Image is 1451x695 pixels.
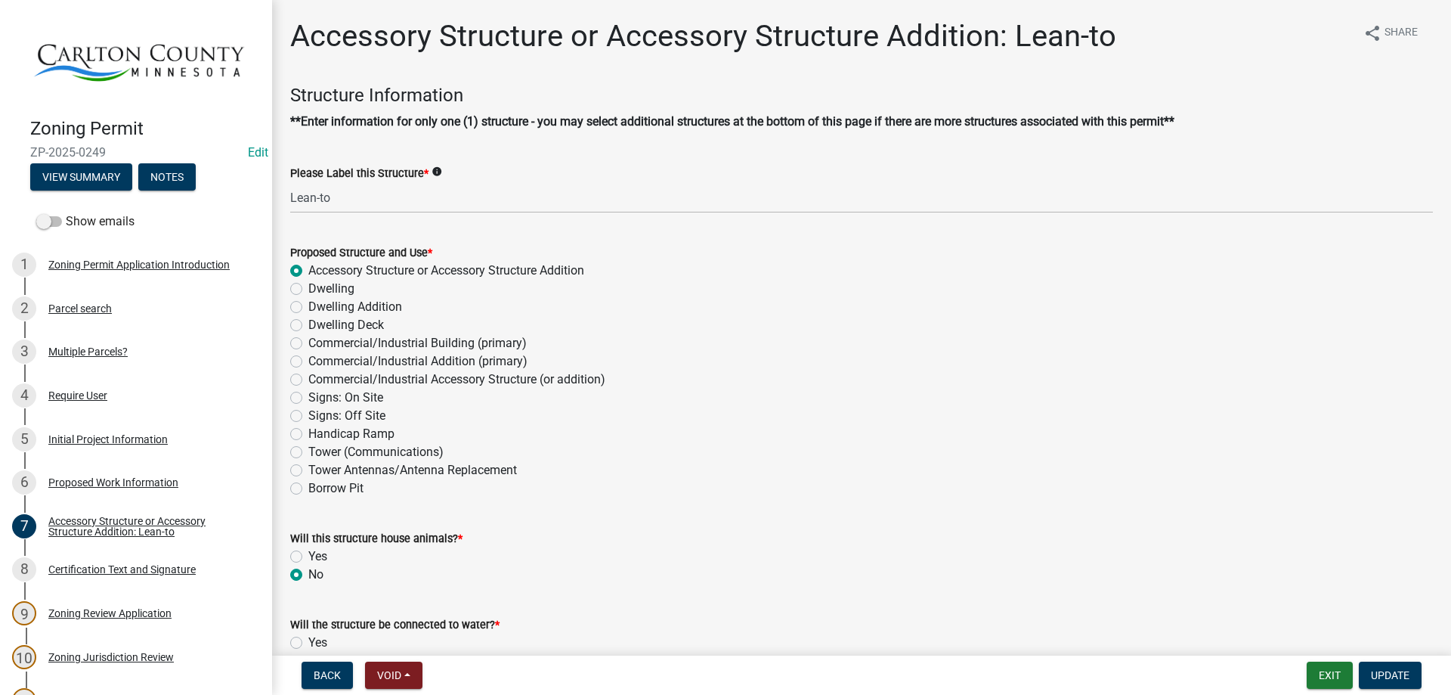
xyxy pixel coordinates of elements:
[48,390,107,401] div: Require User
[30,163,132,191] button: View Summary
[308,479,364,498] label: Borrow Pit
[290,114,1174,129] strong: **Enter information for only one (1) structure - you may select additional structures at the bott...
[290,534,463,545] label: Will this structure house animals?
[48,303,112,314] div: Parcel search
[314,669,341,681] span: Back
[12,470,36,495] div: 6
[48,346,128,357] div: Multiple Parcels?
[48,259,230,270] div: Zoning Permit Application Introduction
[308,566,323,584] label: No
[30,172,132,185] wm-modal-confirm: Summary
[12,514,36,538] div: 7
[1371,669,1409,681] span: Update
[302,662,353,689] button: Back
[48,477,178,488] div: Proposed Work Information
[30,145,242,160] span: ZP-2025-0249
[308,334,527,352] label: Commercial/Industrial Building (primary)
[308,298,402,316] label: Dwelling Addition
[138,172,196,185] wm-modal-confirm: Notes
[290,620,500,631] label: Will the structure be connected to water?
[290,248,432,259] label: Proposed Structure and Use
[12,601,36,625] div: 9
[308,280,354,298] label: Dwelling
[12,557,36,582] div: 8
[248,145,268,160] wm-modal-confirm: Edit Application Number
[48,434,168,445] div: Initial Project Information
[377,669,401,681] span: Void
[308,316,384,334] label: Dwelling Deck
[1351,18,1430,48] button: shareShare
[308,443,444,461] label: Tower (Communications)
[138,163,196,191] button: Notes
[308,425,394,443] label: Handicap Ramp
[12,645,36,669] div: 10
[12,296,36,321] div: 2
[308,352,527,371] label: Commercial/Industrial Addition (primary)
[30,16,248,102] img: Carlton County, Minnesota
[308,371,605,389] label: Commercial/Industrial Accessory Structure (or addition)
[248,145,268,160] a: Edit
[1307,662,1353,689] button: Exit
[48,564,196,575] div: Certification Text and Signature
[308,461,517,479] label: Tower Antennas/Antenna Replacement
[432,166,442,177] i: info
[48,652,174,662] div: Zoning Jurisdiction Review
[48,608,172,619] div: Zoning Review Application
[12,340,36,364] div: 3
[308,548,327,566] label: Yes
[290,169,428,179] label: Please Label this Structure
[365,662,422,689] button: Void
[1384,24,1418,42] span: Share
[36,213,135,231] label: Show emails
[48,516,248,537] div: Accessory Structure or Accessory Structure Addition: Lean-to
[308,262,584,280] label: Accessory Structure or Accessory Structure Addition
[308,634,327,652] label: Yes
[12,253,36,277] div: 1
[290,18,1116,54] h1: Accessory Structure or Accessory Structure Addition: Lean-to
[290,85,1433,107] h4: Structure Information
[30,118,260,140] h4: Zoning Permit
[1359,662,1422,689] button: Update
[1363,24,1381,42] i: share
[308,407,385,425] label: Signs: Off Site
[308,389,383,407] label: Signs: On Site
[12,383,36,408] div: 4
[12,427,36,451] div: 5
